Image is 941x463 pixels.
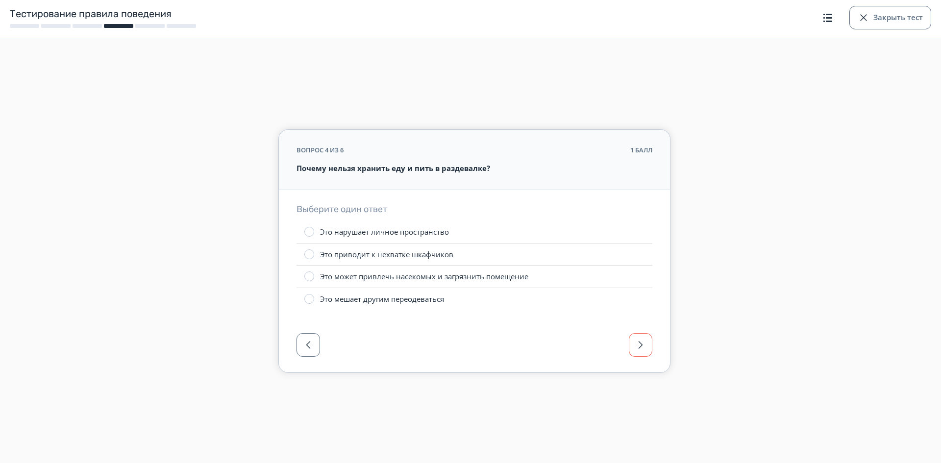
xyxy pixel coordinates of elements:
[320,271,528,282] div: Это может привлечь насекомых и загрязнить помещение
[10,7,784,20] h1: Тестирование правила поведения
[849,6,931,29] button: Закрыть тест
[297,146,344,155] div: вопрос 4 из 6
[320,227,449,237] div: Это нарушает личное пространство
[320,294,444,304] div: Это мешает другим переодеваться
[297,163,490,173] b: Почему нельзя хранить еду и пить в раздевалке?
[297,204,652,215] h3: Выберите один ответ
[630,146,652,155] div: 1 балл
[320,249,453,260] div: Это приводит к нехватке шкафчиков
